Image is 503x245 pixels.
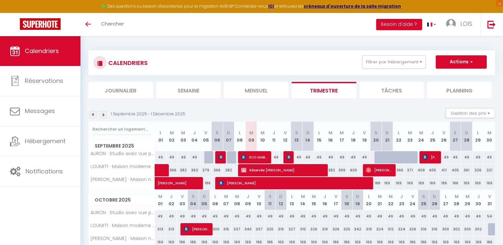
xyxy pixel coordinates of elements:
[268,151,279,163] div: 49
[302,151,314,163] div: 49
[374,223,385,235] div: 324
[440,223,451,235] div: 300
[440,190,451,210] th: 27
[359,151,370,163] div: 49
[484,177,495,189] div: 169
[314,122,325,151] th: 15
[484,210,495,222] div: 54
[477,193,480,200] abbr: J
[330,190,341,210] th: 17
[385,223,396,235] div: 312
[177,122,189,151] th: 03
[370,177,381,189] div: 186
[90,236,156,241] span: [PERSON_NAME] · Maison nature, piscine, calme
[25,77,63,85] span: Réservations
[334,193,337,200] abbr: V
[304,3,401,9] a: créneaux d'ouverture de la salle migration
[92,123,151,135] input: Rechercher un logement...
[101,20,124,27] span: Chercher
[427,82,492,98] li: Planning
[363,210,374,222] div: 49
[330,210,341,222] div: 49
[370,122,381,151] th: 20
[189,151,200,163] div: 49
[243,210,254,222] div: 49
[254,223,265,235] div: 337
[393,177,404,189] div: 169
[418,223,429,235] div: 316
[328,130,332,136] abbr: M
[249,130,253,136] abbr: M
[404,177,416,189] div: 169
[465,130,468,136] abbr: D
[241,151,267,163] span: ECO GABIONS
[404,164,416,176] div: 371
[302,122,314,151] th: 14
[461,122,472,151] th: 28
[25,137,66,145] span: Hébergement
[214,193,216,200] abbr: L
[407,223,418,235] div: 326
[374,190,385,210] th: 21
[382,122,393,151] th: 21
[330,223,341,235] div: 326
[477,130,479,136] abbr: L
[247,193,249,200] abbr: J
[438,122,450,151] th: 26
[227,130,230,136] abbr: D
[423,151,437,163] span: [PERSON_NAME]
[224,82,288,98] li: Mensuel
[320,223,330,235] div: 319
[177,164,189,176] div: 382
[325,151,336,163] div: 49
[352,210,363,222] div: 49
[466,193,470,200] abbr: M
[25,167,63,175] span: Notifications
[385,190,396,210] th: 22
[279,193,283,200] abbr: D
[286,210,297,222] div: 49
[5,3,25,23] button: Ouvrir le widget de chat LiveChat
[461,151,472,163] div: 49
[90,151,156,156] span: AURON · Studio avec vue panoramique - 5 couchages -
[450,164,461,176] div: 405
[487,20,496,29] img: logout
[359,122,370,151] th: 19
[160,130,162,136] abbr: L
[407,210,418,222] div: 49
[235,193,239,200] abbr: M
[243,190,254,210] th: 09
[450,122,461,151] th: 27
[438,164,450,176] div: 411
[416,177,427,189] div: 169
[427,164,438,176] div: 405
[341,190,352,210] th: 18
[166,210,177,222] div: 49
[295,130,298,136] abbr: S
[324,193,326,200] abbr: J
[308,210,319,222] div: 49
[297,190,308,210] th: 14
[366,164,392,176] span: [PERSON_NAME]
[90,223,156,228] span: LOUMITI · Maison moderne 10 couchages piscine jardin
[155,122,166,151] th: 01
[210,210,221,222] div: 49
[362,55,426,69] button: Filtrer par hébergement
[348,151,359,163] div: 49
[257,122,268,151] th: 10
[378,193,382,200] abbr: M
[297,223,308,235] div: 310
[429,190,440,210] th: 26
[473,223,484,235] div: 302
[484,190,495,210] th: 31
[221,190,231,210] th: 07
[200,164,212,176] div: 379
[429,210,440,222] div: 49
[455,193,459,200] abbr: M
[181,193,184,200] abbr: V
[223,122,234,151] th: 07
[446,19,456,29] img: ...
[340,130,344,136] abbr: M
[291,151,302,163] div: 49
